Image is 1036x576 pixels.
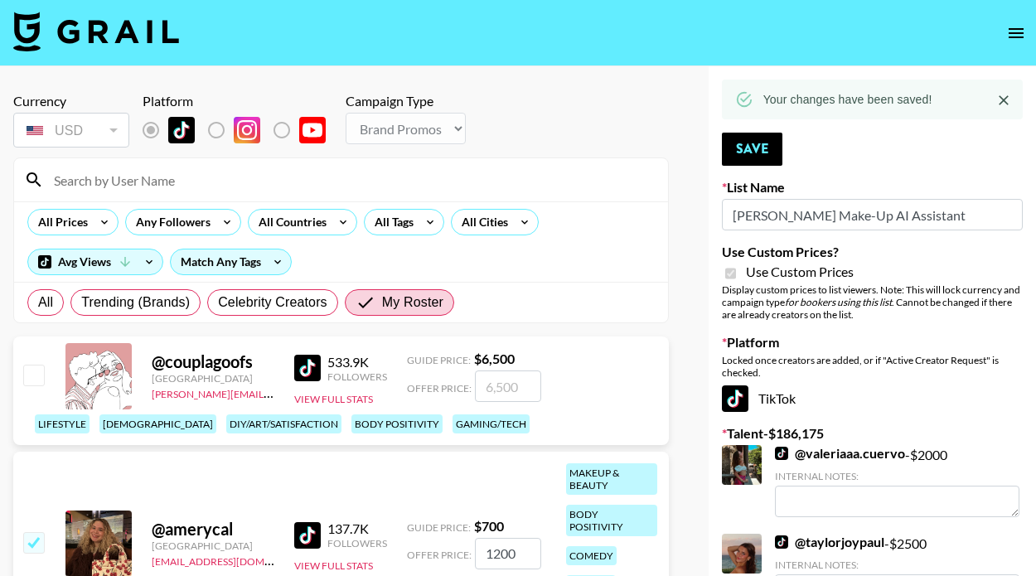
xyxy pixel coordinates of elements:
[143,113,339,148] div: List locked to TikTok.
[13,109,129,151] div: Currency is locked to USD
[722,334,1023,351] label: Platform
[474,518,504,534] strong: $ 700
[722,244,1023,260] label: Use Custom Prices?
[327,370,387,383] div: Followers
[28,210,91,235] div: All Prices
[327,354,387,370] div: 533.9K
[775,445,1019,517] div: - $ 2000
[775,447,788,460] img: TikTok
[722,179,1023,196] label: List Name
[763,85,932,114] div: Your changes have been saved!
[566,505,657,536] div: body positivity
[152,385,397,400] a: [PERSON_NAME][EMAIL_ADDRESS][DOMAIN_NAME]
[168,117,195,143] img: TikTok
[407,549,472,561] span: Offer Price:
[327,537,387,549] div: Followers
[143,93,339,109] div: Platform
[722,385,748,412] img: TikTok
[81,293,190,312] span: Trending (Brands)
[775,445,905,462] a: @valeriaaa.cuervo
[152,351,274,372] div: @ couplagoofs
[775,534,884,550] a: @taylorjoypaul
[722,354,1023,379] div: Locked once creators are added, or if "Active Creator Request" is checked.
[407,521,471,534] span: Guide Price:
[327,520,387,537] div: 137.7K
[249,210,330,235] div: All Countries
[152,552,318,568] a: [EMAIL_ADDRESS][DOMAIN_NAME]
[152,540,274,552] div: [GEOGRAPHIC_DATA]
[775,470,1019,482] div: Internal Notes:
[351,414,443,433] div: body positivity
[475,370,541,402] input: 6,500
[407,354,471,366] span: Guide Price:
[474,351,515,366] strong: $ 6,500
[44,167,658,193] input: Search by User Name
[566,546,617,565] div: comedy
[294,522,321,549] img: TikTok
[152,519,274,540] div: @ amerycal
[775,559,1019,571] div: Internal Notes:
[382,293,443,312] span: My Roster
[234,117,260,143] img: Instagram
[775,535,788,549] img: TikTok
[1000,17,1033,50] button: open drawer
[722,283,1023,321] div: Display custom prices to list viewers. Note: This will lock currency and campaign type . Cannot b...
[35,414,90,433] div: lifestyle
[13,12,179,51] img: Grail Talent
[294,393,373,405] button: View Full Stats
[746,264,854,280] span: Use Custom Prices
[28,249,162,274] div: Avg Views
[99,414,216,433] div: [DEMOGRAPHIC_DATA]
[17,116,126,145] div: USD
[452,210,511,235] div: All Cities
[152,372,274,385] div: [GEOGRAPHIC_DATA]
[294,559,373,572] button: View Full Stats
[13,93,129,109] div: Currency
[365,210,417,235] div: All Tags
[294,355,321,381] img: TikTok
[722,385,1023,412] div: TikTok
[38,293,53,312] span: All
[171,249,291,274] div: Match Any Tags
[722,133,782,166] button: Save
[218,293,327,312] span: Celebrity Creators
[475,538,541,569] input: 700
[346,93,466,109] div: Campaign Type
[126,210,214,235] div: Any Followers
[991,88,1016,113] button: Close
[226,414,341,433] div: diy/art/satisfaction
[407,382,472,394] span: Offer Price:
[722,425,1023,442] label: Talent - $ 186,175
[299,117,326,143] img: YouTube
[566,463,657,495] div: makeup & beauty
[785,296,892,308] em: for bookers using this list
[453,414,530,433] div: gaming/tech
